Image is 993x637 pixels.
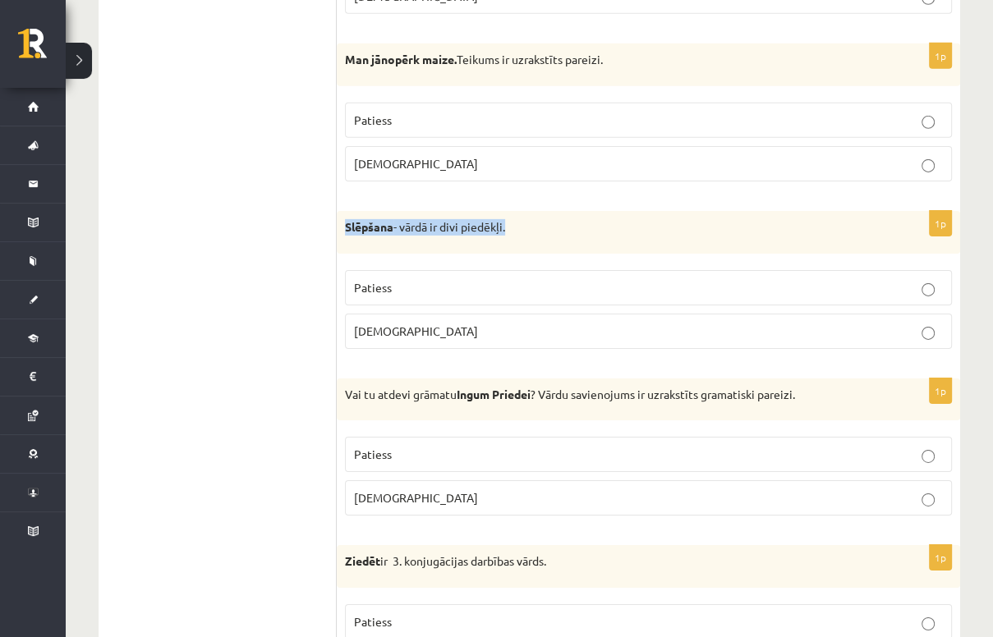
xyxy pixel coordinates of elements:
strong: Ziedēt [345,553,380,568]
input: Patiess [922,617,935,630]
p: 1p [929,378,952,404]
p: Teikums ir uzrakstīts pareizi. [345,52,870,68]
span: [DEMOGRAPHIC_DATA] [354,323,478,338]
strong: Ingum Priedei [457,387,531,401]
span: [DEMOGRAPHIC_DATA] [354,490,478,505]
a: Rīgas 1. Tālmācības vidusskola [18,29,66,70]
span: Patiess [354,614,392,629]
span: Patiess [354,447,392,461]
input: [DEMOGRAPHIC_DATA] [922,159,935,172]
input: Patiess [922,450,935,463]
strong: Slēpšana [345,219,393,234]
input: Patiess [922,283,935,296]
p: 1p [929,43,952,69]
p: 1p [929,210,952,236]
p: ir 3. konjugācijas darbības vārds. [345,553,870,570]
span: [DEMOGRAPHIC_DATA] [354,156,478,171]
p: - vārdā ir divi piedēkļi. [345,219,870,236]
input: Patiess [922,116,935,129]
span: Patiess [354,280,392,295]
input: [DEMOGRAPHIC_DATA] [922,327,935,340]
strong: Man jānopērk maize. [345,52,457,66]
p: Vai tu atdevi grāmatu ? Vārdu savienojums ir uzrakstīts gramatiski pareizi. [345,387,870,403]
p: 1p [929,544,952,571]
input: [DEMOGRAPHIC_DATA] [922,493,935,506]
span: Patiess [354,112,392,127]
